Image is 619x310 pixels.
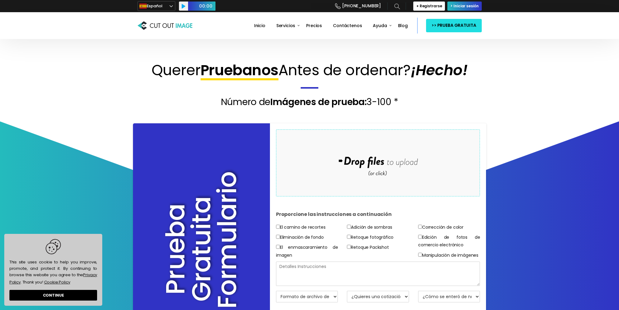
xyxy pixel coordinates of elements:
span: Blog [398,23,408,29]
input: Retoque Packshot [347,245,351,249]
input: Retoque fotográfico [347,235,351,239]
label: Eliminación de fondo [276,234,324,241]
span: Contáctenos [333,23,362,29]
span: Pruebanos [201,60,278,80]
h4: Proporcione las instrucciones a continuación [276,205,480,224]
button: Play [179,2,188,11]
span: ¡Hecho! [411,60,468,80]
label: Retoque Packshot [347,244,389,251]
span: Ayuda [373,23,387,29]
input: El enmascaramiento de imagen [276,245,280,249]
label: El enmascaramiento de imagen [276,244,338,259]
label: Manipulación de imágenes [418,252,478,259]
label: Edición de fotos de comercio electrónico [418,234,480,249]
span: Número de [221,95,270,108]
h2: Prueba Gratuita Formulario [163,190,240,308]
a: dismiss cookie message [9,290,97,301]
span: Precios [306,23,322,29]
a: Blog [396,19,410,33]
a: Ayuda [370,19,389,33]
label: El camino de recortes [276,224,326,231]
label: Retoque fotográfico [347,234,393,241]
input: Corrección de color [418,225,422,229]
a: [PHONE_NUMBER] [335,1,381,12]
label: Corrección de color [418,224,463,231]
input: El camino de recortes [276,225,280,229]
a: Inicio [252,19,268,33]
a: + Registrarse [413,2,445,11]
div: cookieconsent [4,234,102,306]
span: Antes de ordenar? [278,60,411,80]
input: Edición de fotos de comercio electrónico [418,235,422,239]
span: > Iniciar sesión [450,4,478,9]
span: This site uses cookie to help you improve, promote, and protect it. By continuing to browse this ... [9,239,97,286]
span: + Registrarse [416,4,442,9]
img: es [139,2,147,10]
span: 3-100 * [366,95,398,108]
input: Adición de sombras [347,225,351,229]
label: Adición de sombras [347,224,392,231]
span: Querer [152,60,201,80]
span: Time Slider [188,2,215,11]
input: Eliminación de fondo [276,235,280,239]
img: Cut Out ImageProveedor de servicios de recorte de fotografías [138,20,192,31]
span: Imágenes de prueba: [270,95,366,108]
div: Audio Player [179,2,215,11]
a: learn more about cookies [43,278,71,286]
a: Contáctenos [330,19,364,33]
a: Servicios [274,19,298,33]
span: Servicios [276,23,296,29]
input: Manipulación de imágenes [418,253,422,257]
a: Precios [304,19,324,33]
a: > Iniciar sesión [447,2,481,11]
a: Privacy Policy [9,272,97,285]
span: Inicio [254,23,265,29]
a: >> PRUEBA GRATUITA [426,19,481,32]
a: Español [138,1,175,11]
span: >> PRUEBA GRATUITA [432,22,476,29]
